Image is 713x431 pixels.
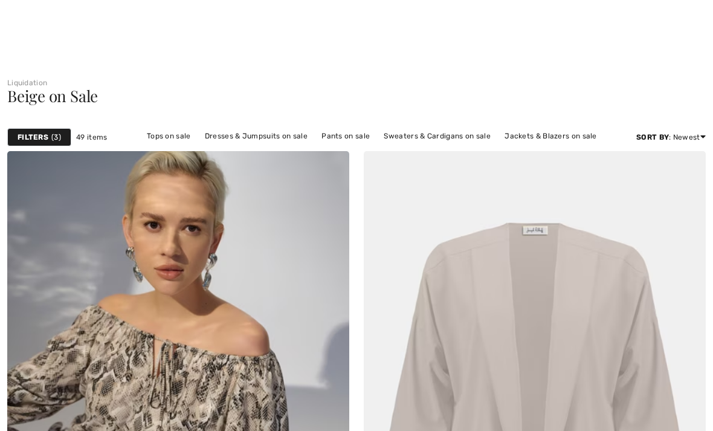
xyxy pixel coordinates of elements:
[51,132,61,143] span: 3
[141,128,197,144] a: Tops on sale
[302,144,362,160] a: Skirts on sale
[7,79,47,87] a: Liquidation
[378,128,496,144] a: Sweaters & Cardigans on sale
[364,144,442,160] a: Outerwear on sale
[636,133,669,141] strong: Sort By
[199,128,314,144] a: Dresses & Jumpsuits on sale
[636,132,706,143] div: : Newest
[18,132,48,143] strong: Filters
[76,132,107,143] span: 49 items
[498,128,603,144] a: Jackets & Blazers on sale
[7,85,98,106] span: Beige on Sale
[315,128,376,144] a: Pants on sale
